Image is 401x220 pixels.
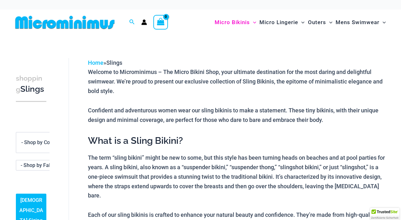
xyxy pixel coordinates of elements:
[88,106,388,124] p: Confident and adventurous women wear our sling bikinis to make a statement. These tiny bikinis, w...
[21,139,56,145] span: - Shop by Color
[16,73,46,95] h3: Slings
[16,74,42,93] span: shopping
[88,153,388,200] p: The term “sling bikini” might be new to some, but this style has been turning heads on beaches an...
[258,13,306,32] a: Micro LingerieMenu ToggleMenu Toggle
[308,14,326,30] span: Outers
[129,18,135,26] a: Search icon link
[259,14,298,30] span: Micro Lingerie
[336,14,379,30] span: Mens Swimwear
[16,132,60,153] span: - Shop by Color
[106,59,122,66] span: Slings
[88,135,388,147] h2: What is a Sling Bikini?
[212,12,388,33] nav: Site Navigation
[13,15,117,30] img: MM SHOP LOGO FLAT
[141,19,147,25] a: Account icon link
[298,14,304,30] span: Menu Toggle
[306,13,334,32] a: OutersMenu ToggleMenu Toggle
[379,14,386,30] span: Menu Toggle
[326,14,332,30] span: Menu Toggle
[88,59,104,66] a: Home
[250,14,256,30] span: Menu Toggle
[21,162,57,168] span: - Shop by Fabric
[16,160,60,170] span: - Shop by Fabric
[215,14,250,30] span: Micro Bikinis
[88,67,388,96] p: Welcome to Microminimus – The Micro Bikini Shop, your ultimate destination for the most daring an...
[334,13,387,32] a: Mens SwimwearMenu ToggleMenu Toggle
[213,13,258,32] a: Micro BikinisMenu ToggleMenu Toggle
[370,208,399,220] div: TrustedSite Certified
[153,15,168,30] a: View Shopping Cart, empty
[88,59,122,66] span: »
